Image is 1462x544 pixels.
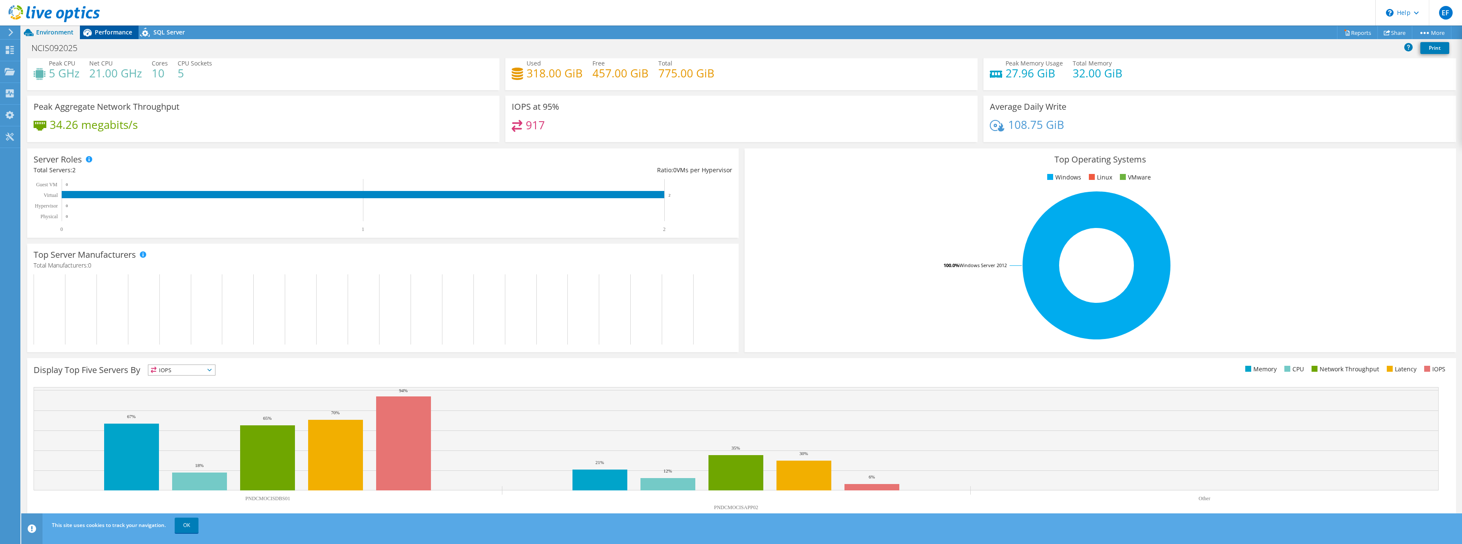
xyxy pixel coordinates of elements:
[66,204,68,208] text: 0
[152,59,168,67] span: Cores
[714,504,758,510] text: PNDCMOCISAPP02
[1006,59,1063,67] span: Peak Memory Usage
[60,226,63,232] text: 0
[175,518,198,533] a: OK
[512,102,559,111] h3: IOPS at 95%
[66,182,68,187] text: 0
[1118,173,1151,182] li: VMware
[1422,365,1445,374] li: IOPS
[35,203,58,209] text: Hypervisor
[1377,26,1412,39] a: Share
[34,102,179,111] h3: Peak Aggregate Network Throughput
[34,155,82,164] h3: Server Roles
[95,28,132,36] span: Performance
[245,496,290,501] text: PNDCMOCISDBS01
[673,166,677,174] span: 0
[751,155,1450,164] h3: Top Operating Systems
[1243,365,1277,374] li: Memory
[195,463,204,468] text: 18%
[526,120,545,130] h4: 917
[1198,496,1210,501] text: Other
[799,451,808,456] text: 30%
[50,120,138,129] h4: 34.26 megabits/s
[658,59,672,67] span: Total
[49,59,75,67] span: Peak CPU
[89,68,142,78] h4: 21.00 GHz
[595,460,604,465] text: 21%
[36,182,57,188] text: Guest VM
[959,262,1007,268] tspan: Windows Server 2012
[1412,26,1451,39] a: More
[34,261,732,270] h4: Total Manufacturers:
[49,68,79,78] h4: 5 GHz
[943,262,959,268] tspan: 100.0%
[658,68,714,78] h4: 775.00 GiB
[990,102,1066,111] h3: Average Daily Write
[362,226,364,232] text: 1
[1420,42,1449,54] a: Print
[331,410,340,415] text: 70%
[127,414,136,419] text: 67%
[1045,173,1081,182] li: Windows
[663,226,666,232] text: 2
[34,250,136,259] h3: Top Server Manufacturers
[592,68,649,78] h4: 457.00 GiB
[527,59,541,67] span: Used
[152,68,168,78] h4: 10
[88,261,91,269] span: 0
[1006,68,1063,78] h4: 27.96 GiB
[89,59,113,67] span: Net CPU
[1087,173,1112,182] li: Linux
[1439,6,1453,20] span: EF
[1073,68,1122,78] h4: 32.00 GiB
[178,68,212,78] h4: 5
[52,521,166,529] span: This site uses cookies to track your navigation.
[28,43,91,53] h1: NCIS092025
[592,59,605,67] span: Free
[44,192,58,198] text: Virtual
[669,193,671,197] text: 2
[36,28,74,36] span: Environment
[40,214,58,219] text: Physical
[263,416,272,421] text: 65%
[72,166,76,174] span: 2
[1385,365,1417,374] li: Latency
[1337,26,1378,39] a: Reports
[1008,120,1064,129] h4: 108.75 GiB
[66,214,68,219] text: 0
[148,365,215,375] span: IOPS
[1282,365,1304,374] li: CPU
[399,388,408,393] text: 94%
[1386,9,1394,17] svg: \n
[1309,365,1379,374] li: Network Throughput
[153,28,185,36] span: SQL Server
[178,59,212,67] span: CPU Sockets
[34,165,383,175] div: Total Servers:
[1073,59,1112,67] span: Total Memory
[731,445,740,450] text: 35%
[527,68,583,78] h4: 318.00 GiB
[663,468,672,473] text: 12%
[869,474,875,479] text: 6%
[383,165,732,175] div: Ratio: VMs per Hypervisor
